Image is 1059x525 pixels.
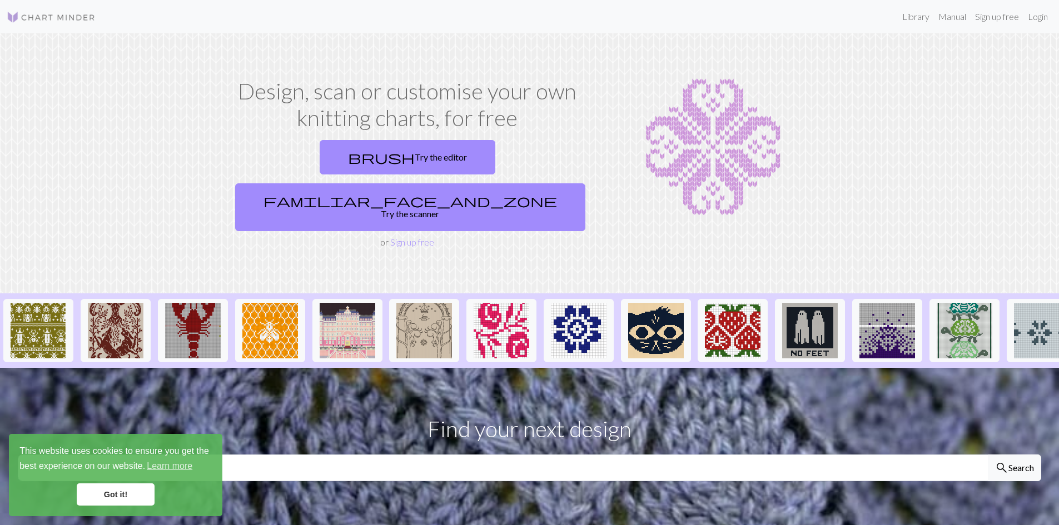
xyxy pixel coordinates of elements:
p: Find your next design [18,412,1041,446]
h1: Design, scan or customise your own knitting charts, for free [231,78,584,131]
a: Mari Flower [544,324,614,334]
button: Strawberry socks [698,299,768,362]
button: Mae [621,299,691,362]
img: Chart example [598,78,829,217]
img: Flower [474,303,529,358]
a: learn more about cookies [145,458,194,474]
button: Copy of Copy of Lobster [158,299,228,362]
button: portededurin1.jpg [389,299,459,362]
a: dismiss cookie message [77,483,155,506]
a: Login [1023,6,1052,28]
img: Copy of Copy of Lobster [165,303,221,358]
div: cookieconsent [9,434,222,516]
img: Copy of fade [859,303,915,358]
img: Repeating bugs [11,303,66,358]
a: turtles_down.jpg [929,324,1000,334]
a: Mae [621,324,691,334]
img: Logo [7,11,96,24]
a: Repeating bugs [3,324,73,334]
button: Copy of fade [852,299,922,362]
button: Mari Flower [544,299,614,362]
img: portededurin1.jpg [396,303,452,358]
a: Try the editor [320,140,495,174]
button: Search [988,454,1041,481]
a: Sign up free [971,6,1023,28]
img: turtles_down.jpg [937,303,992,358]
a: Mehiläinen [235,324,305,334]
a: Library [898,6,934,28]
span: This website uses cookies to ensure you get the best experience on our website. [19,444,212,474]
button: IMG_0917.jpeg [81,299,151,362]
img: Mae [628,303,684,358]
a: IMG_7220.png [775,324,845,334]
a: IMG_0917.jpeg [81,324,151,334]
a: Copy of fade [852,324,922,334]
a: Flower [466,324,536,334]
a: Copy of Grand-Budapest-Hotel-Exterior.jpg [312,324,382,334]
button: Copy of Grand-Budapest-Hotel-Exterior.jpg [312,299,382,362]
img: Copy of Grand-Budapest-Hotel-Exterior.jpg [320,303,375,358]
span: brush [348,149,415,165]
button: Mehiläinen [235,299,305,362]
a: portededurin1.jpg [389,324,459,334]
img: Strawberry socks [705,303,760,358]
img: Mari Flower [551,303,606,358]
button: IMG_7220.png [775,299,845,362]
span: familiar_face_and_zone [263,193,557,208]
div: or [231,136,584,249]
img: IMG_7220.png [782,303,838,358]
span: search [995,460,1008,476]
button: Repeating bugs [3,299,73,362]
button: Flower [466,299,536,362]
a: Try the scanner [235,183,585,231]
img: Mehiläinen [242,303,298,358]
button: turtles_down.jpg [929,299,1000,362]
img: IMG_0917.jpeg [88,303,143,358]
a: Manual [934,6,971,28]
a: Strawberry socks [698,324,768,334]
a: Copy of Copy of Lobster [158,324,228,334]
a: Sign up free [390,237,434,247]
